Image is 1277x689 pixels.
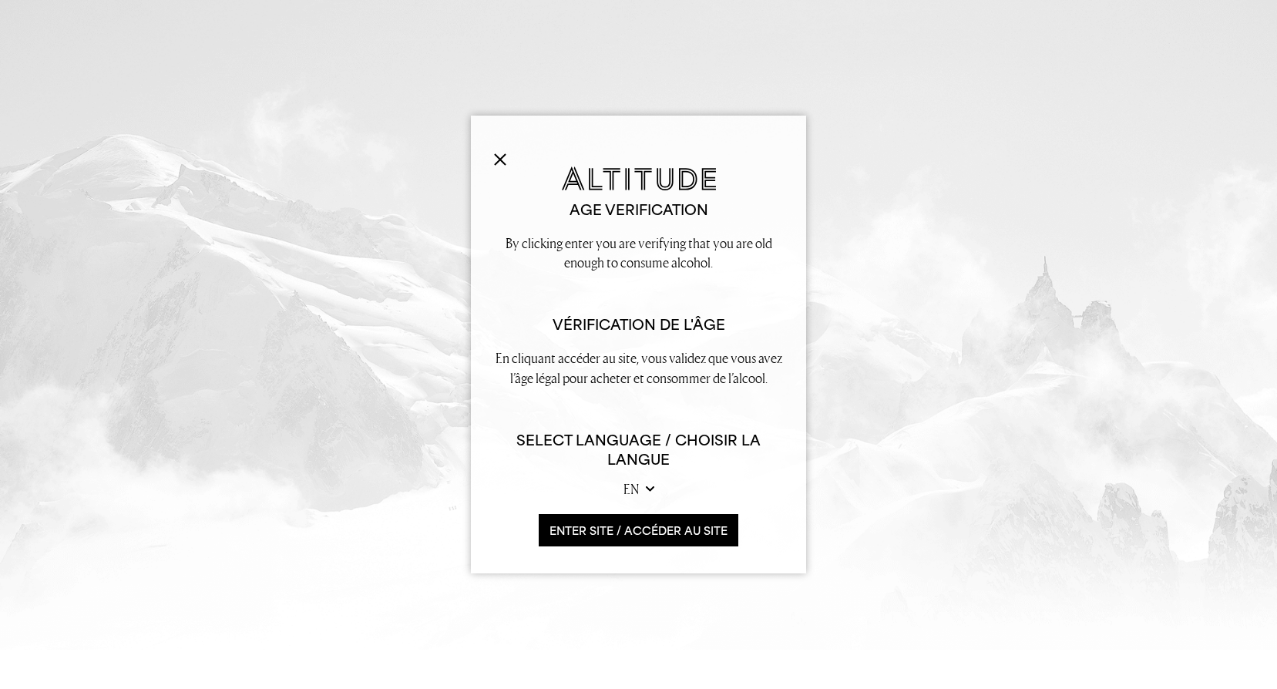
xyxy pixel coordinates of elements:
h2: Age verification [494,200,783,220]
h6: Select Language / Choisir la langue [494,431,783,469]
button: ENTER SITE / accéder au site [539,514,738,547]
h2: Vérification de l'âge [494,315,783,334]
p: En cliquant accéder au site, vous validez que vous avez l’âge légal pour acheter et consommer de ... [494,348,783,387]
p: By clicking enter you are verifying that you are old enough to consume alcohol. [494,234,783,272]
img: Altitude Gin [562,166,716,190]
img: Close [494,153,506,166]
